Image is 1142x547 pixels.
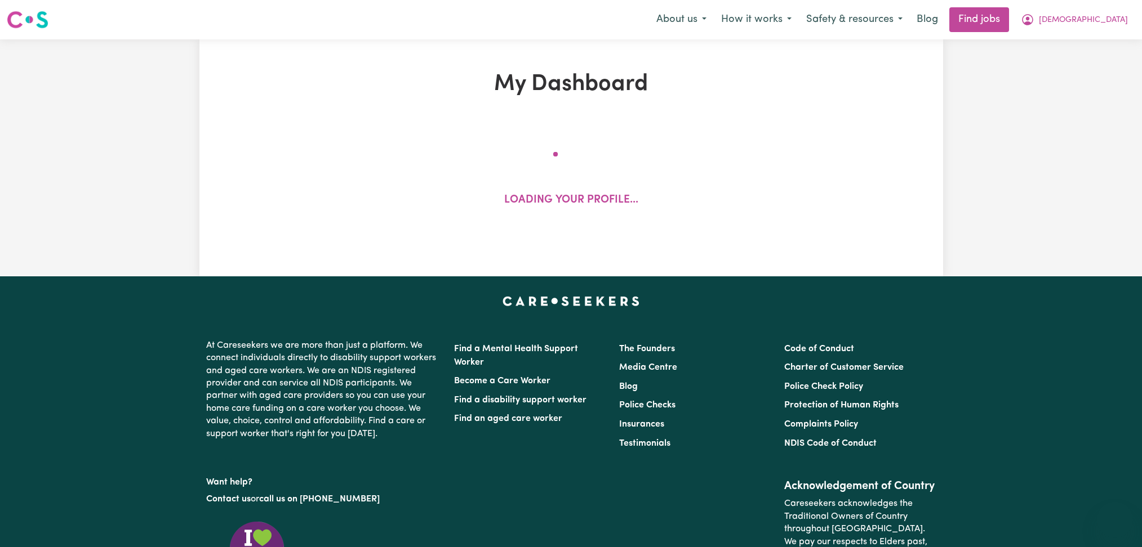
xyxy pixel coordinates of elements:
[206,472,441,488] p: Want help?
[1097,502,1133,538] iframe: Button to launch messaging window
[784,420,858,429] a: Complaints Policy
[206,488,441,510] p: or
[1014,8,1135,32] button: My Account
[799,8,910,32] button: Safety & resources
[259,495,380,504] a: call us on [PHONE_NUMBER]
[7,10,48,30] img: Careseekers logo
[454,396,586,405] a: Find a disability support worker
[454,376,550,385] a: Become a Care Worker
[949,7,1009,32] a: Find jobs
[206,335,441,445] p: At Careseekers we are more than just a platform. We connect individuals directly to disability su...
[619,420,664,429] a: Insurances
[206,495,251,504] a: Contact us
[7,7,48,33] a: Careseekers logo
[454,344,578,367] a: Find a Mental Health Support Worker
[714,8,799,32] button: How it works
[619,382,638,391] a: Blog
[619,363,677,372] a: Media Centre
[649,8,714,32] button: About us
[619,439,670,448] a: Testimonials
[784,439,877,448] a: NDIS Code of Conduct
[1039,14,1128,26] span: [DEMOGRAPHIC_DATA]
[784,344,854,353] a: Code of Conduct
[619,344,675,353] a: The Founders
[504,192,638,209] p: Loading your profile...
[910,7,945,32] a: Blog
[454,414,562,423] a: Find an aged care worker
[784,382,863,391] a: Police Check Policy
[784,401,899,410] a: Protection of Human Rights
[503,297,639,306] a: Careseekers home page
[330,71,812,98] h1: My Dashboard
[784,363,904,372] a: Charter of Customer Service
[784,479,936,493] h2: Acknowledgement of Country
[619,401,676,410] a: Police Checks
